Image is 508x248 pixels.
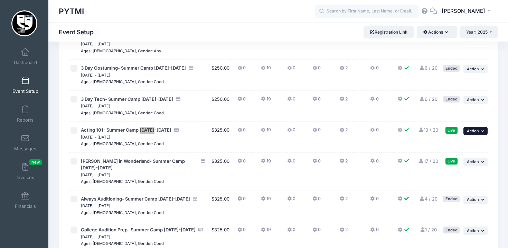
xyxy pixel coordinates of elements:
[81,135,110,140] small: [DATE] - [DATE]
[210,60,231,91] td: $250.00
[287,227,295,237] button: 0
[81,203,110,208] small: [DATE] - [DATE]
[315,5,418,18] input: Search by First Name, Last Name, or Email...
[467,97,479,102] span: Action
[81,241,164,246] small: Ages: [DEMOGRAPHIC_DATA], Gender: Coed
[460,26,498,38] button: Year: 2025
[417,26,457,38] button: Actions
[340,65,348,75] button: 2
[437,3,498,19] button: [PERSON_NAME]
[210,91,231,122] td: $250.00
[442,7,485,15] span: [PERSON_NAME]
[81,79,164,84] small: Ages: [DEMOGRAPHIC_DATA], Gender: Coed
[467,67,479,71] span: Action
[200,159,206,163] i: Accepting Credit Card Payments
[261,158,271,168] button: 19
[9,102,42,126] a: Reports
[81,65,186,71] span: 3 Day Costuming- Summer Camp [DATE]-[DATE]
[81,227,196,232] span: College Audition Prep- Summer Camp [DATE]-[DATE]
[81,127,171,133] span: Acting 101- Summer Camp [DATE]-[DATE]
[29,159,42,165] span: New
[261,65,271,75] button: 19
[81,48,161,53] small: Ages: [DEMOGRAPHIC_DATA], Gender: Any
[261,127,271,137] button: 19
[81,104,110,108] small: [DATE] - [DATE]
[287,65,295,75] button: 0
[81,234,110,239] small: [DATE] - [DATE]
[443,96,460,103] div: Ended
[9,159,42,184] a: InvoicesNew
[312,127,321,137] button: 0
[340,158,348,168] button: 2
[370,65,378,75] button: 0
[312,65,321,75] button: 0
[445,158,458,165] div: Live
[17,175,34,180] span: Invoices
[287,196,295,206] button: 0
[12,88,38,94] span: Event Setup
[237,227,246,237] button: 0
[9,73,42,97] a: Event Setup
[174,128,179,132] i: Accepting Credit Card Payments
[210,29,231,60] td: $200.00
[9,44,42,69] a: Dashboard
[237,127,246,137] button: 0
[81,42,110,46] small: [DATE] - [DATE]
[463,127,488,135] button: Action
[287,96,295,106] button: 0
[59,3,84,19] h1: PYTMI
[312,158,321,168] button: 0
[81,196,190,202] span: Always Auditioning- Summer Camp [DATE]-[DATE]
[463,196,488,204] button: Action
[312,227,321,237] button: 0
[443,65,460,71] div: Ended
[210,153,231,191] td: $325.00
[418,127,438,133] a: 10 / 20
[81,110,164,115] small: Ages: [DEMOGRAPHIC_DATA], Gender: Coed
[467,159,479,164] span: Action
[81,210,164,215] small: Ages: [DEMOGRAPHIC_DATA], Gender: Coed
[312,196,321,206] button: 0
[463,227,488,235] button: Action
[59,28,100,36] h1: Event Setup
[419,96,438,102] a: 6 / 20
[237,96,246,106] button: 0
[237,196,246,206] button: 0
[340,196,348,206] button: 2
[261,196,271,206] button: 19
[14,146,36,152] span: Messages
[81,141,164,146] small: Ages: [DEMOGRAPHIC_DATA], Gender: Coed
[9,188,42,212] a: Financials
[420,227,437,232] a: 1 / 20
[463,158,488,166] button: Action
[418,158,438,164] a: 17 / 20
[15,203,36,209] span: Financials
[287,127,295,137] button: 0
[466,29,488,35] span: Year: 2025
[81,172,110,177] small: [DATE] - [DATE]
[463,65,488,73] button: Action
[445,127,458,133] div: Live
[443,227,460,233] div: Ended
[419,65,438,71] a: 6 / 20
[210,122,231,153] td: $325.00
[188,66,194,70] i: Accepting Credit Card Payments
[11,10,37,36] img: PYTMI
[364,26,414,38] a: Registration Link
[340,96,348,106] button: 2
[9,131,42,155] a: Messages
[210,191,231,222] td: $325.00
[443,196,460,202] div: Ended
[467,197,479,202] span: Action
[370,127,378,137] button: 0
[467,129,479,133] span: Action
[237,65,246,75] button: 0
[261,227,271,237] button: 19
[261,96,271,106] button: 19
[17,117,34,123] span: Reports
[370,158,378,168] button: 0
[192,197,198,201] i: Accepting Credit Card Payments
[467,228,479,233] span: Action
[463,96,488,104] button: Action
[370,227,378,237] button: 0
